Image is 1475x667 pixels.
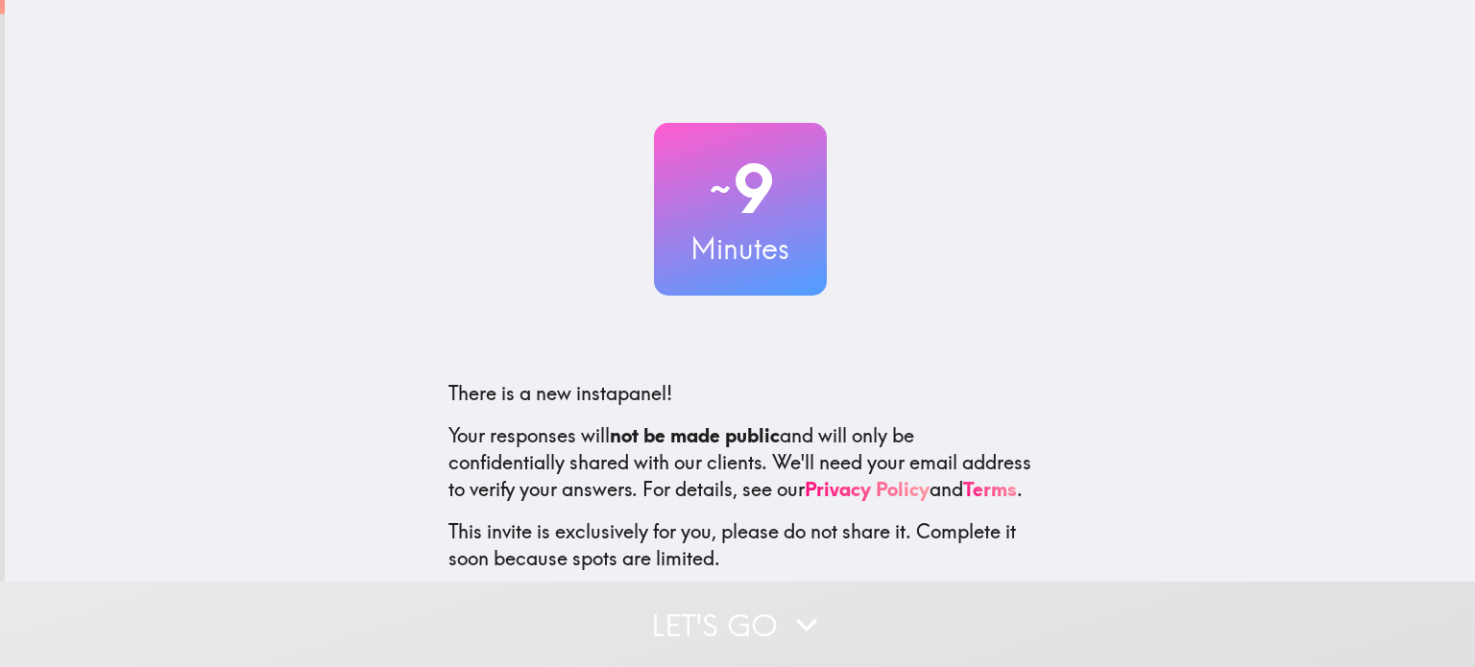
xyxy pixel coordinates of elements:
[448,518,1032,572] p: This invite is exclusively for you, please do not share it. Complete it soon because spots are li...
[448,422,1032,503] p: Your responses will and will only be confidentially shared with our clients. We'll need your emai...
[654,228,827,269] h3: Minutes
[963,477,1017,501] a: Terms
[707,160,734,218] span: ~
[654,150,827,228] h2: 9
[805,477,930,501] a: Privacy Policy
[448,381,672,405] span: There is a new instapanel!
[610,423,780,447] b: not be made public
